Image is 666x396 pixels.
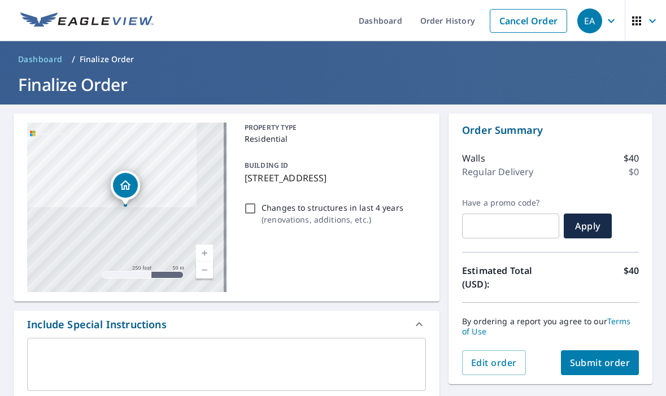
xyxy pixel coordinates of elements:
[196,245,213,262] a: Current Level 17, Zoom In
[14,50,652,68] nav: breadcrumb
[196,262,213,278] a: Current Level 17, Zoom Out
[245,160,288,170] p: BUILDING ID
[80,54,134,65] p: Finalize Order
[462,151,485,165] p: Walls
[573,220,603,232] span: Apply
[570,356,630,369] span: Submit order
[462,123,639,138] p: Order Summary
[262,214,403,225] p: ( renovations, additions, etc. )
[577,8,602,33] div: EA
[471,356,517,369] span: Edit order
[14,311,439,338] div: Include Special Instructions
[624,151,639,165] p: $40
[245,133,421,145] p: Residential
[111,171,140,206] div: Dropped pin, building 1, Residential property, 611 S Main St Mishawaka, IN 46544
[462,264,551,291] p: Estimated Total (USD):
[564,214,612,238] button: Apply
[14,73,652,96] h1: Finalize Order
[561,350,639,375] button: Submit order
[629,165,639,179] p: $0
[462,316,631,337] a: Terms of Use
[462,165,533,179] p: Regular Delivery
[27,317,167,332] div: Include Special Instructions
[462,316,639,337] p: By ordering a report you agree to our
[490,9,567,33] a: Cancel Order
[14,50,67,68] a: Dashboard
[462,198,559,208] label: Have a promo code?
[462,350,526,375] button: Edit order
[72,53,75,66] li: /
[18,54,63,65] span: Dashboard
[245,123,421,133] p: PROPERTY TYPE
[20,12,154,29] img: EV Logo
[245,171,421,185] p: [STREET_ADDRESS]
[262,202,403,214] p: Changes to structures in last 4 years
[624,264,639,291] p: $40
